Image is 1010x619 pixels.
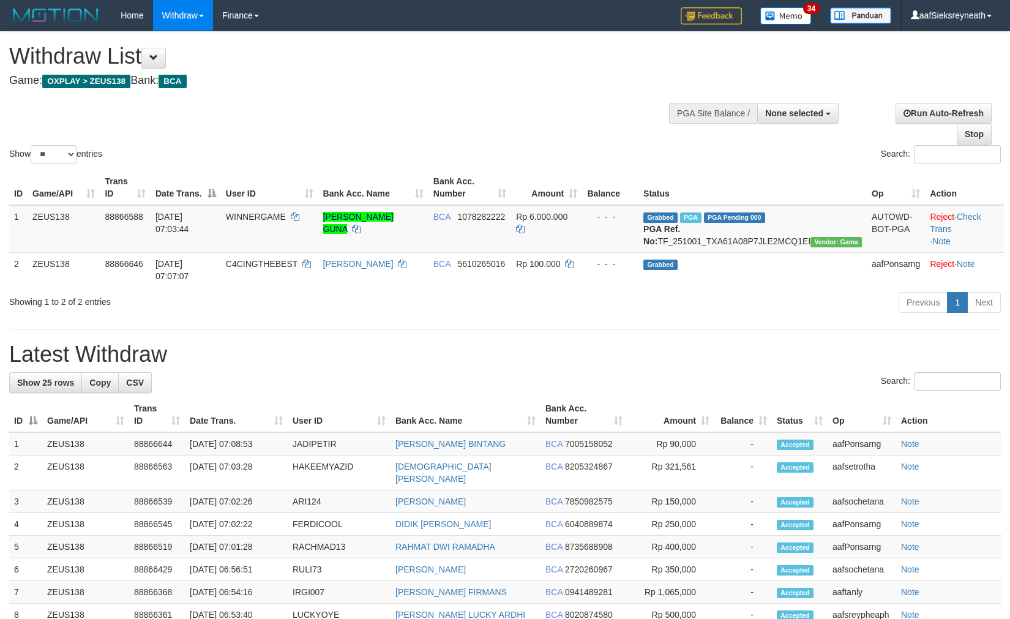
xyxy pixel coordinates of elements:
td: [DATE] 07:02:26 [185,490,288,513]
td: ZEUS138 [42,536,129,558]
span: BCA [545,542,563,552]
td: Rp 150,000 [627,490,714,513]
input: Search: [914,372,1001,391]
td: - [714,558,772,581]
th: Bank Acc. Name: activate to sort column ascending [391,397,541,432]
a: Copy [81,372,119,393]
span: WINNERGAME [226,212,286,222]
span: [DATE] 07:03:44 [155,212,189,234]
td: IRGI007 [288,581,391,604]
a: Note [901,542,919,552]
a: RAHMAT DWI RAMADHA [395,542,495,552]
td: 4 [9,513,42,536]
th: Bank Acc. Number: activate to sort column ascending [428,170,511,205]
td: JADIPETIR [288,432,391,456]
a: [PERSON_NAME] GUNA [323,212,394,234]
span: BCA [545,439,563,449]
td: 1 [9,432,42,456]
span: BCA [545,587,563,597]
b: PGA Ref. No: [643,224,680,246]
th: ID [9,170,28,205]
span: Grabbed [643,260,678,270]
span: Copy 8205324867 to clipboard [565,462,613,471]
span: Marked by aaftanly [680,212,701,223]
span: Copy 8735688908 to clipboard [565,542,613,552]
span: Copy 7850982575 to clipboard [565,497,613,506]
td: ZEUS138 [42,432,129,456]
a: Previous [899,292,948,313]
td: Rp 1,065,000 [627,581,714,604]
th: Action [896,397,1001,432]
span: PGA Pending [704,212,765,223]
span: C4CINGTHEBEST [226,259,297,269]
a: [DEMOGRAPHIC_DATA][PERSON_NAME] [395,462,492,484]
span: Copy 5610265016 to clipboard [457,259,505,269]
td: FERDICOOL [288,513,391,536]
img: MOTION_logo.png [9,6,102,24]
span: Accepted [777,542,814,553]
th: User ID: activate to sort column ascending [288,397,391,432]
h4: Game: Bank: [9,75,661,87]
label: Search: [881,145,1001,163]
td: 88866429 [129,558,185,581]
span: BCA [545,519,563,529]
td: [DATE] 07:02:22 [185,513,288,536]
a: Note [901,519,919,529]
th: Game/API: activate to sort column ascending [42,397,129,432]
td: 88866368 [129,581,185,604]
td: · [925,252,1004,287]
a: [PERSON_NAME] [323,259,394,269]
th: Op: activate to sort column ascending [867,170,925,205]
a: CSV [118,372,152,393]
label: Search: [881,372,1001,391]
a: [PERSON_NAME] [395,565,466,574]
span: CSV [126,378,144,388]
td: ARI124 [288,490,391,513]
span: OXPLAY > ZEUS138 [42,75,130,88]
span: Show 25 rows [17,378,74,388]
a: Note [932,236,951,246]
a: Reject [930,259,954,269]
span: [DATE] 07:07:07 [155,259,189,281]
span: BCA [433,259,451,269]
th: Balance: activate to sort column ascending [714,397,772,432]
div: PGA Site Balance / [669,103,757,124]
span: Copy [89,378,111,388]
span: Copy 0941489281 to clipboard [565,587,613,597]
td: Rp 250,000 [627,513,714,536]
th: Op: activate to sort column ascending [828,397,896,432]
span: BCA [433,212,451,222]
td: - [714,456,772,490]
th: ID: activate to sort column descending [9,397,42,432]
td: - [714,490,772,513]
td: [DATE] 07:01:28 [185,536,288,558]
th: Game/API: activate to sort column ascending [28,170,100,205]
a: Run Auto-Refresh [896,103,992,124]
td: 6 [9,558,42,581]
a: [PERSON_NAME] FIRMANS [395,587,507,597]
th: Amount: activate to sort column ascending [627,397,714,432]
td: [DATE] 07:08:53 [185,432,288,456]
td: [DATE] 07:03:28 [185,456,288,490]
a: DIDIK [PERSON_NAME] [395,519,491,529]
span: BCA [545,565,563,574]
span: BCA [159,75,186,88]
td: 2 [9,456,42,490]
th: Date Trans.: activate to sort column ascending [185,397,288,432]
input: Search: [914,145,1001,163]
td: - [714,432,772,456]
td: aafPonsarng [828,536,896,558]
span: Accepted [777,462,814,473]
th: Status: activate to sort column ascending [772,397,828,432]
a: Note [957,259,975,269]
td: aafsochetana [828,558,896,581]
div: Showing 1 to 2 of 2 entries [9,291,412,308]
td: 2 [9,252,28,287]
td: ZEUS138 [28,205,100,253]
td: aafPonsarng [828,432,896,456]
td: 3 [9,490,42,513]
a: Reject [930,212,954,222]
a: Next [967,292,1001,313]
td: aaftanly [828,581,896,604]
td: 88866644 [129,432,185,456]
